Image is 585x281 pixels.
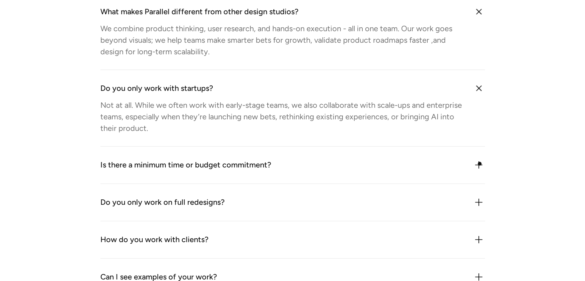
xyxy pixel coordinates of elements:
[100,196,225,209] div: Do you only work on full redesigns?
[100,159,271,171] div: Is there a minimum time or budget commitment?
[100,6,298,18] div: What makes Parallel different from other design studios?
[100,23,464,57] div: We combine product thinking, user research, and hands-on execution - all in one team. Our work go...
[100,234,208,246] div: How do you work with clients?
[100,82,213,95] div: Do you only work with startups?
[100,99,464,134] div: Not at all. While we often work with early-stage teams, we also collaborate with scale-ups and en...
